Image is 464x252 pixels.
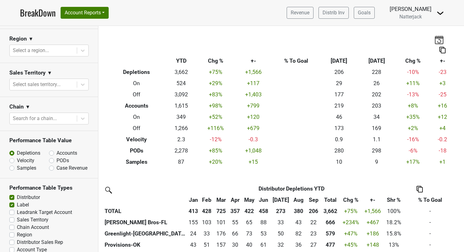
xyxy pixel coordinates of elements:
[358,123,395,134] td: 169
[197,123,234,134] td: +116 %
[17,224,49,231] label: Chain Account
[230,218,240,226] div: 55
[339,228,362,239] td: +47 %
[202,230,212,238] div: 33
[229,194,242,206] th: Apr: activate to sort column ascending
[270,194,291,206] th: Jul: activate to sort column ascending
[395,56,431,67] th: Chg %
[188,241,199,249] div: 43
[242,228,257,239] td: 73.01
[17,164,36,172] label: Samples
[234,123,272,134] td: +679
[165,56,197,67] th: YTD
[57,149,77,157] label: Accounts
[197,67,234,78] td: +75 %
[108,145,165,156] th: PODs
[320,123,358,134] td: 173
[197,112,234,123] td: +52 %
[188,230,199,238] div: 24
[395,67,431,78] td: -10 %
[307,218,320,226] div: 22
[103,239,187,250] th: Provisions-OK
[103,217,187,228] th: [PERSON_NAME] Bros-FL
[287,7,313,19] a: Revenue
[431,145,454,156] td: -18
[200,217,214,228] td: 103.28
[187,217,200,228] td: 154.75
[437,9,444,17] img: Dropdown Menu
[234,145,272,156] td: +1,048
[188,218,199,226] div: 155
[431,89,454,100] td: -25
[197,100,234,112] td: +98 %
[272,218,290,226] div: 33
[165,78,197,89] td: 524
[20,6,56,19] a: BreakDown
[291,228,306,239] td: 81.65
[243,230,255,238] div: 73
[200,228,214,239] td: 33.16
[395,78,431,89] td: +11 %
[17,209,72,216] label: Leadrank Target Account
[431,134,454,145] td: -0.2
[197,156,234,167] td: +20 %
[320,134,358,145] td: 0.9
[215,241,227,249] div: 157
[339,239,362,250] td: +45 %
[229,228,242,239] td: 66.48
[47,69,52,77] span: ▼
[358,112,395,123] td: 34
[61,7,109,19] button: Account Reports
[108,100,165,112] th: Accounts
[165,156,197,167] td: 87
[395,145,431,156] td: -6 %
[434,35,444,44] img: last_updated_date
[272,56,320,67] th: % To Goal
[9,137,89,144] h3: Performance Table Value
[165,112,197,123] td: 349
[364,208,381,214] span: +1,566
[270,217,291,228] td: 33.2
[291,239,306,250] td: 36.48
[187,239,200,250] td: 43.33
[108,134,165,145] th: Velocity
[214,228,229,239] td: 175.85
[439,47,446,53] img: Copy to clipboard
[291,206,306,217] th: 380
[214,239,229,250] td: 157.19
[321,206,339,217] th: 3,662
[272,241,290,249] div: 32
[165,145,197,156] td: 2,278
[108,89,165,100] th: Off
[395,89,431,100] td: -13 %
[57,157,69,164] label: PODs
[108,156,165,167] th: Samples
[395,112,431,123] td: +35 %
[270,206,291,217] th: 273
[395,123,431,134] td: +2 %
[383,206,404,217] td: 100%
[395,134,431,145] td: -16 %
[17,157,34,164] label: Velocity
[108,123,165,134] th: Off
[197,134,234,145] td: -12 %
[321,194,339,206] th: Total: activate to sort column ascending
[320,56,358,67] th: [DATE]
[197,56,234,67] th: Chg %
[320,89,358,100] td: 177
[108,67,165,78] th: Depletions
[259,218,269,226] div: 88
[358,89,395,100] td: 202
[431,112,454,123] td: +12
[17,216,48,224] label: Sales Territory
[395,100,431,112] td: +8 %
[200,194,214,206] th: Feb: activate to sort column ascending
[214,217,229,228] td: 101.39
[187,228,200,239] td: 23.66
[364,230,382,238] div: +186
[25,103,30,111] span: ▼
[229,206,242,217] th: 357
[202,218,212,226] div: 103
[431,67,454,78] td: -23
[404,228,456,239] td: -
